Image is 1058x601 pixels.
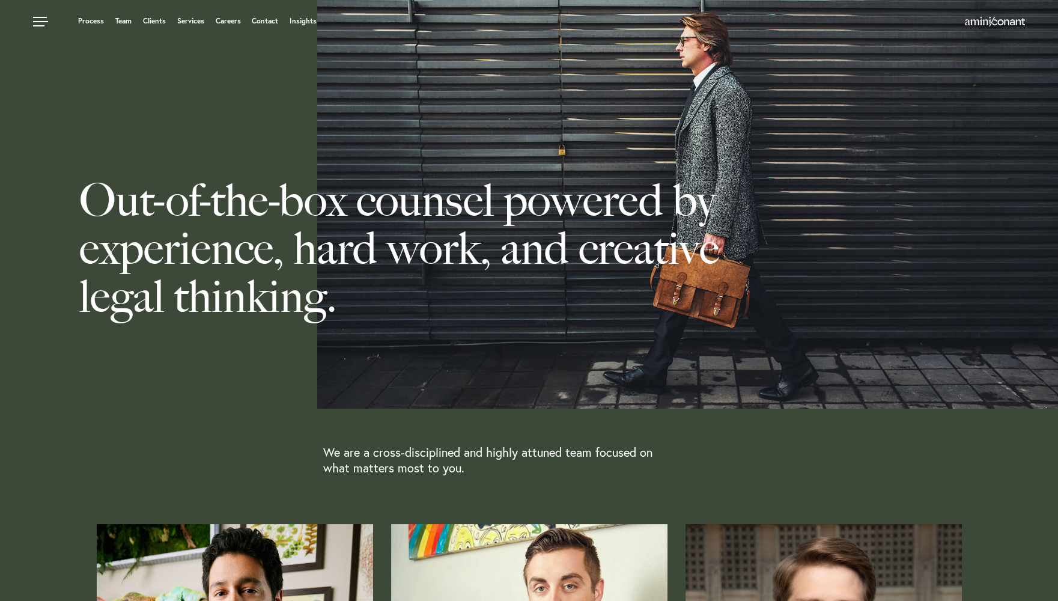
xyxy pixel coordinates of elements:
a: Careers [216,17,241,25]
a: Team [115,17,132,25]
a: Services [177,17,204,25]
a: Contact [252,17,278,25]
p: We are a cross-disciplined and highly attuned team focused on what matters most to you. [323,445,679,476]
a: Clients [143,17,166,25]
a: Home [965,17,1025,27]
a: Process [78,17,104,25]
a: Insights [290,17,317,25]
img: Amini & Conant [965,17,1025,26]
